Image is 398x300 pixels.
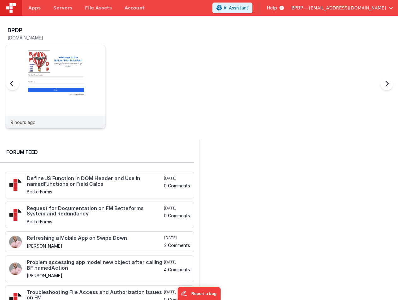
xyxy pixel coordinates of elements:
[53,5,72,11] span: Servers
[164,260,190,265] h5: [DATE]
[164,290,190,295] h5: [DATE]
[267,5,277,11] span: Help
[5,256,194,282] a: Problem accessing app model new object after calling BF namedAction [PERSON_NAME] [DATE] 4 Comments
[164,183,190,188] h5: 0 Comments
[164,243,190,248] h5: 2 Comments
[223,5,248,11] span: AI Assistant
[212,3,252,13] button: AI Assistant
[28,5,41,11] span: Apps
[27,219,163,224] h5: BetterForms
[5,231,194,252] a: Refreshing a Mobile App on Swipe Down [PERSON_NAME] [DATE] 2 Comments
[9,209,22,221] img: 295_2.png
[291,5,309,11] span: BPDP —
[177,287,221,300] iframe: Marker.io feedback button
[27,176,163,187] h4: Define JS Function in DOM Header and Use in namedFunctions or Field Calcs
[164,235,190,240] h5: [DATE]
[291,5,393,11] button: BPDP — [EMAIL_ADDRESS][DOMAIN_NAME]
[164,206,190,211] h5: [DATE]
[164,213,190,218] h5: 0 Comments
[85,5,112,11] span: File Assets
[27,260,163,271] h4: Problem accessing app model new object after calling BF namedAction
[309,5,386,11] span: [EMAIL_ADDRESS][DOMAIN_NAME]
[5,172,194,198] a: Define JS Function in DOM Header and Use in namedFunctions or Field Calcs BetterForms [DATE] 0 Co...
[164,176,190,181] h5: [DATE]
[6,148,188,156] h2: Forum Feed
[5,202,194,228] a: Request for Documentation on FM Betteforms System and Redundancy BetterForms [DATE] 0 Comments
[27,206,163,217] h4: Request for Documentation on FM Betteforms System and Redundancy
[164,267,190,272] h5: 4 Comments
[9,179,22,191] img: 295_2.png
[8,27,22,33] h3: BPDP
[9,236,22,248] img: 411_2.png
[27,235,163,241] h4: Refreshing a Mobile App on Swipe Down
[9,262,22,275] img: 411_2.png
[27,273,163,278] h5: [PERSON_NAME]
[27,244,163,248] h5: [PERSON_NAME]
[27,189,163,194] h5: BetterForms
[8,35,106,40] h5: [DOMAIN_NAME]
